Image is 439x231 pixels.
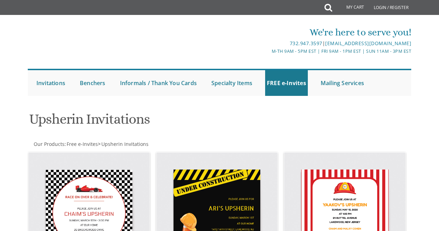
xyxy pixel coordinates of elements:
[101,141,149,147] a: Upsherin Invitations
[67,141,98,147] span: Free e-Invites
[331,1,369,15] a: My Cart
[156,25,411,39] div: We're here to serve you!
[290,40,322,47] a: 732.947.3597
[156,39,411,48] div: |
[78,70,107,96] a: Benchers
[35,70,67,96] a: Invitations
[33,141,65,147] a: Our Products
[156,48,411,55] div: M-Th 9am - 5pm EST | Fri 9am - 1pm EST | Sun 11am - 3pm EST
[210,70,254,96] a: Specialty Items
[28,141,220,148] div: :
[265,70,308,96] a: FREE e-Invites
[66,141,98,147] a: Free e-Invites
[319,70,366,96] a: Mailing Services
[98,141,149,147] span: >
[325,40,411,47] a: [EMAIL_ADDRESS][DOMAIN_NAME]
[118,70,199,96] a: Informals / Thank You Cards
[29,112,280,132] h1: Upsherin Invitations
